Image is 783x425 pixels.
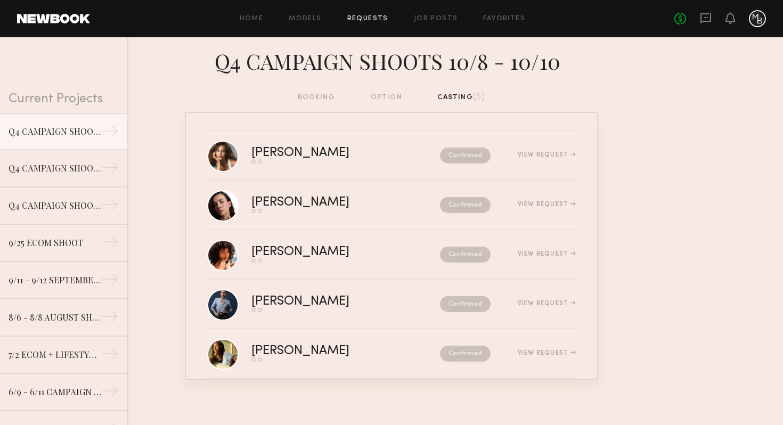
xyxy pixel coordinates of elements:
[251,197,395,209] div: [PERSON_NAME]
[518,152,576,158] div: View Request
[289,15,321,22] a: Models
[518,350,576,356] div: View Request
[9,274,101,287] div: 9/11 - 9/12 SEPTEMBER SHOOT
[414,15,458,22] a: Job Posts
[185,46,598,75] div: Q4 CAMPAIGN SHOOTS 10/8 - 10/10
[207,230,576,280] a: [PERSON_NAME]ConfirmedView Request
[101,159,119,180] div: →
[207,131,576,181] a: [PERSON_NAME]ConfirmedView Request
[101,345,119,366] div: →
[251,246,395,258] div: [PERSON_NAME]
[101,382,119,404] div: →
[518,201,576,208] div: View Request
[251,345,395,357] div: [PERSON_NAME]
[440,148,491,164] nb-request-status: Confirmed
[251,296,395,308] div: [PERSON_NAME]
[101,196,119,217] div: →
[483,15,525,22] a: Favorites
[101,122,119,144] div: →
[9,162,101,175] div: Q4 CAMPAIGN SHOOT 10/8 - 10/10
[101,271,119,292] div: →
[347,15,388,22] a: Requests
[207,181,576,230] a: [PERSON_NAME]ConfirmedView Request
[9,199,101,212] div: Q4 CAMPAIGN SHOOT 10/8 - 10/10
[9,236,101,249] div: 9/25 ECOM SHOOT
[440,247,491,263] nb-request-status: Confirmed
[440,296,491,312] nb-request-status: Confirmed
[251,147,395,159] div: [PERSON_NAME]
[9,348,101,361] div: 7/2 ECOM + LIFESTYLE SHOOT
[9,386,101,398] div: 6/9 - 6/11 CAMPAIGN SHOOT (2)
[207,329,576,379] a: [PERSON_NAME]ConfirmedView Request
[518,300,576,307] div: View Request
[101,308,119,329] div: →
[207,280,576,329] a: [PERSON_NAME]ConfirmedView Request
[240,15,264,22] a: Home
[9,311,101,324] div: 8/6 - 8/8 AUGUST SHOOT
[101,233,119,255] div: →
[518,251,576,257] div: View Request
[440,197,491,213] nb-request-status: Confirmed
[440,346,491,362] nb-request-status: Confirmed
[9,125,101,138] div: Q4 CAMPAIGN SHOOTS 10/8 - 10/10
